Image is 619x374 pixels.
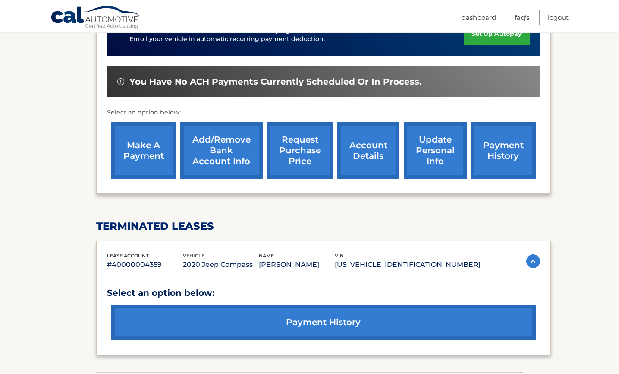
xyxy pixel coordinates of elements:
img: accordion-active.svg [526,254,540,268]
span: lease account [107,253,149,259]
a: Cal Automotive [50,6,141,31]
p: [PERSON_NAME] [259,259,335,271]
span: name [259,253,274,259]
p: Select an option below: [107,285,540,301]
img: alert-white.svg [117,78,124,85]
p: [US_VEHICLE_IDENTIFICATION_NUMBER] [335,259,481,271]
a: make a payment [111,122,176,179]
a: payment history [471,122,536,179]
a: FAQ's [515,10,529,25]
p: 2020 Jeep Compass [183,259,259,271]
a: request purchase price [267,122,333,179]
a: Logout [548,10,569,25]
a: account details [337,122,399,179]
p: #40000004359 [107,259,183,271]
a: update personal info [404,122,467,179]
a: Add/Remove bank account info [180,122,263,179]
a: payment history [111,305,536,340]
a: set up autopay [464,22,529,45]
span: You have no ACH payments currently scheduled or in process. [129,76,421,87]
p: Select an option below: [107,108,540,118]
span: vehicle [183,253,204,259]
p: Enroll your vehicle in automatic recurring payment deduction. [129,35,464,44]
a: Dashboard [462,10,496,25]
span: vin [335,253,344,259]
h2: terminated leases [96,220,551,233]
